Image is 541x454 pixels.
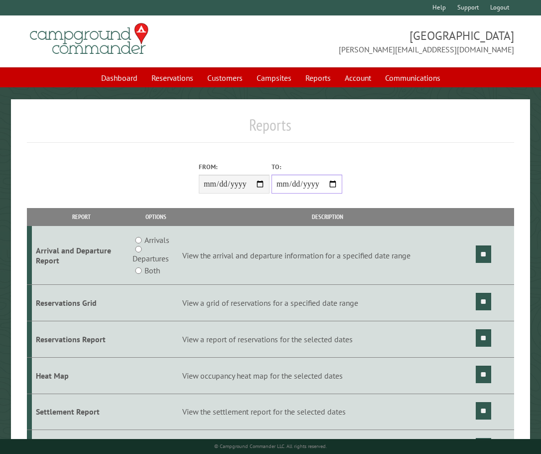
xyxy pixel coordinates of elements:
[271,162,342,172] label: To:
[27,115,514,143] h1: Reports
[251,68,297,87] a: Campsites
[133,252,169,264] label: Departures
[131,208,181,226] th: Options
[181,357,474,394] td: View occupancy heat map for the selected dates
[32,226,131,285] td: Arrival and Departure Report
[181,208,474,226] th: Description
[32,208,131,226] th: Report
[32,285,131,321] td: Reservations Grid
[32,357,131,394] td: Heat Map
[214,443,327,450] small: © Campground Commander LLC. All rights reserved.
[339,68,377,87] a: Account
[181,226,474,285] td: View the arrival and departure information for a specified date range
[144,264,160,276] label: Both
[27,19,151,58] img: Campground Commander
[199,162,270,172] label: From:
[95,68,143,87] a: Dashboard
[145,68,199,87] a: Reservations
[201,68,249,87] a: Customers
[181,394,474,430] td: View the settlement report for the selected dates
[379,68,446,87] a: Communications
[32,394,131,430] td: Settlement Report
[32,321,131,357] td: Reservations Report
[299,68,337,87] a: Reports
[270,27,514,55] span: [GEOGRAPHIC_DATA] [PERSON_NAME][EMAIL_ADDRESS][DOMAIN_NAME]
[144,234,169,246] label: Arrivals
[181,321,474,357] td: View a report of reservations for the selected dates
[181,285,474,321] td: View a grid of reservations for a specified date range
